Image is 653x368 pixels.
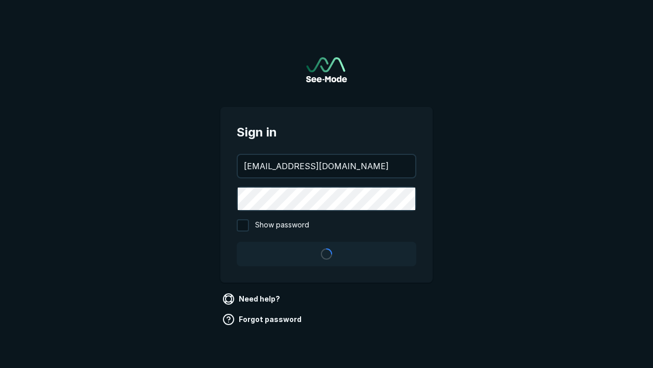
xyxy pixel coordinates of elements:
a: Go to sign in [306,57,347,82]
a: Forgot password [220,311,306,328]
span: Sign in [237,123,416,142]
input: your@email.com [238,155,415,177]
a: Need help? [220,291,284,307]
span: Show password [255,219,309,232]
img: See-Mode Logo [306,57,347,82]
